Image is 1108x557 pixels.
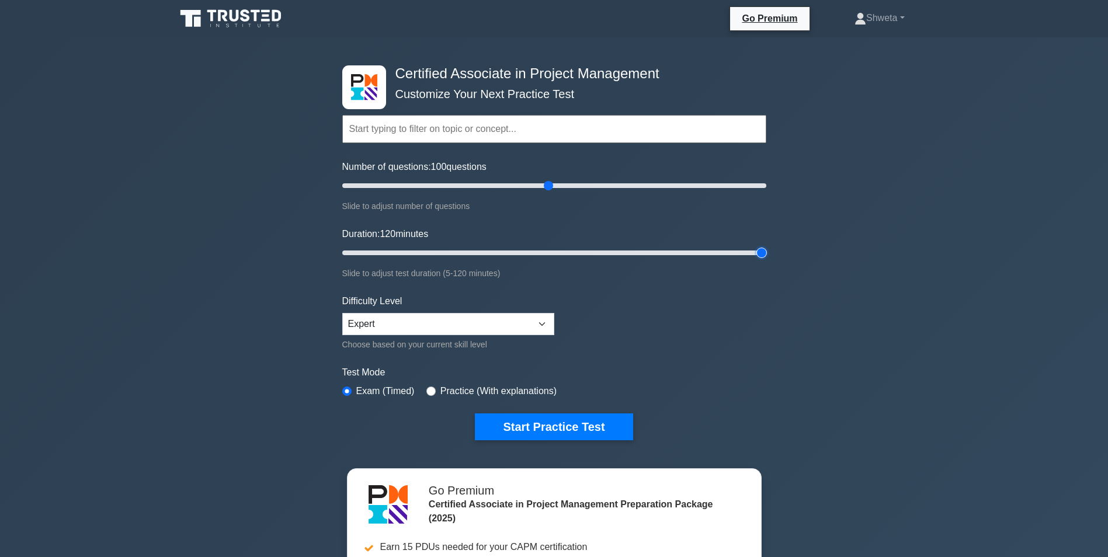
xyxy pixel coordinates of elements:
div: Choose based on your current skill level [342,337,554,351]
label: Practice (With explanations) [440,384,557,398]
label: Number of questions: questions [342,160,487,174]
a: Go Premium [735,11,804,26]
label: Difficulty Level [342,294,402,308]
span: 100 [431,162,447,172]
span: 120 [380,229,395,239]
input: Start typing to filter on topic or concept... [342,115,766,143]
div: Slide to adjust number of questions [342,199,766,213]
h4: Certified Associate in Project Management [391,65,709,82]
button: Start Practice Test [475,413,633,440]
div: Slide to adjust test duration (5-120 minutes) [342,266,766,280]
label: Duration: minutes [342,227,429,241]
label: Exam (Timed) [356,384,415,398]
label: Test Mode [342,365,766,380]
a: Shweta [826,6,932,30]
